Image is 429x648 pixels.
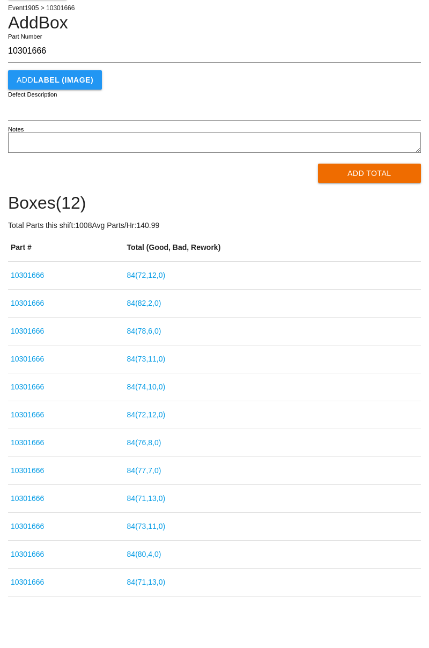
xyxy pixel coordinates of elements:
[11,466,44,475] a: 10301666
[318,164,421,183] button: Add Total
[127,578,166,586] a: 84(71,13,0)
[11,438,44,447] a: 10301666
[127,550,161,558] a: 84(80,4,0)
[8,234,124,262] th: Part #
[127,410,166,419] a: 84(72,12,0)
[11,299,44,307] a: 10301666
[127,438,161,447] a: 84(76,8,0)
[11,410,44,419] a: 10301666
[11,494,44,503] a: 10301666
[127,327,161,335] a: 84(78,6,0)
[8,194,421,212] h4: Boxes ( 12 )
[11,355,44,363] a: 10301666
[8,4,75,12] span: Event 1905 > 10301666
[127,299,161,307] a: 84(82,2,0)
[124,234,421,262] th: Total (Good, Bad, Rework)
[11,327,44,335] a: 10301666
[127,466,161,475] a: 84(77,7,0)
[8,40,421,63] input: Required
[11,578,44,586] a: 10301666
[127,494,166,503] a: 84(71,13,0)
[127,522,166,531] a: 84(73,11,0)
[8,32,42,41] label: Part Number
[33,76,93,84] b: LABEL (IMAGE)
[8,70,102,90] button: AddLABEL (IMAGE)
[127,271,166,279] a: 84(72,12,0)
[127,355,166,363] a: 84(73,11,0)
[11,382,44,391] a: 10301666
[8,220,421,231] p: Total Parts this shift: 1008 Avg Parts/Hr: 140.99
[11,522,44,531] a: 10301666
[8,90,57,99] label: Defect Description
[8,13,421,32] h4: Add Box
[11,271,44,279] a: 10301666
[127,382,166,391] a: 84(74,10,0)
[8,125,24,134] label: Notes
[11,550,44,558] a: 10301666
